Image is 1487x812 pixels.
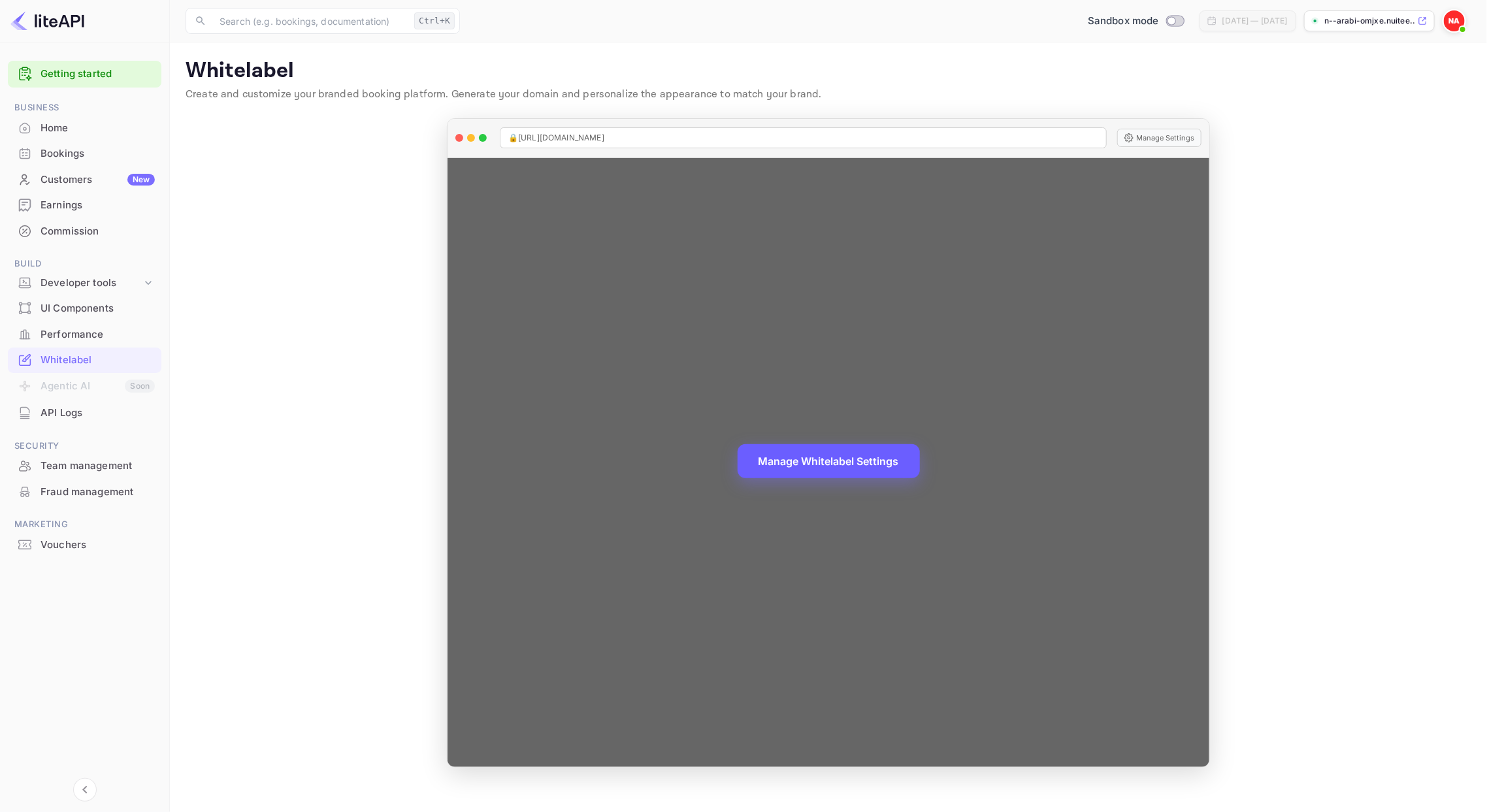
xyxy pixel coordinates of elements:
[41,224,155,239] div: Commission
[1083,14,1189,29] div: Switch to Production mode
[41,198,155,213] div: Earnings
[8,101,161,115] span: Business
[127,174,155,186] div: New
[41,146,155,161] div: Bookings
[41,276,142,291] div: Developer tools
[8,322,161,346] a: Performance
[8,439,161,453] span: Security
[8,400,161,426] div: API Logs
[41,406,155,421] div: API Logs
[508,132,604,144] span: 🔒 [URL][DOMAIN_NAME]
[41,459,155,474] div: Team management
[8,193,161,218] div: Earnings
[1088,14,1159,29] span: Sandbox mode
[738,444,920,478] button: Manage Whitelabel Settings
[186,87,1471,103] p: Create and customize your branded booking platform. Generate your domain and personalize the appe...
[8,61,161,88] div: Getting started
[8,517,161,532] span: Marketing
[41,353,155,368] div: Whitelabel
[8,219,161,244] div: Commission
[8,322,161,348] div: Performance
[8,116,161,140] a: Home
[8,167,161,193] div: CustomersNew
[10,10,84,31] img: LiteAPI logo
[41,67,155,82] a: Getting started
[41,485,155,500] div: Fraud management
[8,532,161,557] a: Vouchers
[41,538,155,553] div: Vouchers
[8,348,161,372] a: Whitelabel
[414,12,455,29] div: Ctrl+K
[8,141,161,167] div: Bookings
[41,121,155,136] div: Home
[8,116,161,141] div: Home
[8,348,161,373] div: Whitelabel
[8,296,161,321] div: UI Components
[8,193,161,217] a: Earnings
[212,8,409,34] input: Search (e.g. bookings, documentation)
[8,453,161,479] div: Team management
[8,167,161,191] a: CustomersNew
[41,301,155,316] div: UI Components
[8,479,161,505] div: Fraud management
[1444,10,1465,31] img: N. Arabi
[8,257,161,271] span: Build
[1222,15,1288,27] div: [DATE] — [DATE]
[8,532,161,558] div: Vouchers
[8,219,161,243] a: Commission
[8,141,161,165] a: Bookings
[8,479,161,504] a: Fraud management
[186,58,1471,84] p: Whitelabel
[8,296,161,320] a: UI Components
[41,327,155,342] div: Performance
[1324,15,1415,27] p: n--arabi-omjxe.nuitee....
[8,453,161,478] a: Team management
[41,172,155,187] div: Customers
[8,272,161,295] div: Developer tools
[1117,129,1201,147] button: Manage Settings
[73,778,97,802] button: Collapse navigation
[8,400,161,425] a: API Logs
